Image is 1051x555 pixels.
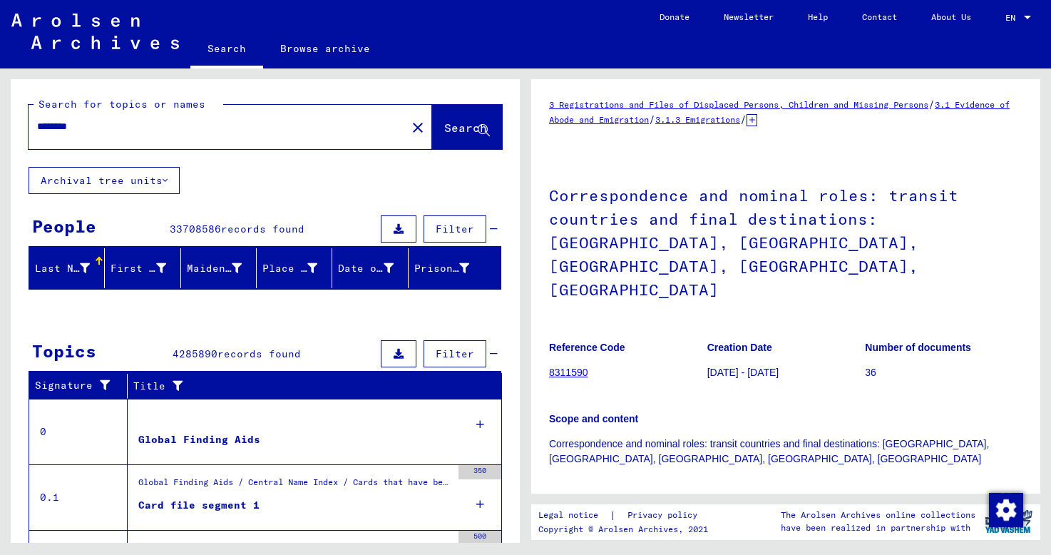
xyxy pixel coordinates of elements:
[262,257,335,280] div: Place of Birth
[538,508,610,523] a: Legal notice
[458,465,501,479] div: 350
[409,248,501,288] mat-header-cell: Prisoner #
[338,257,411,280] div: Date of Birth
[655,114,740,125] a: 3.1.3 Emigrations
[424,215,486,243] button: Filter
[432,105,502,149] button: Search
[138,432,260,447] div: Global Finding Aids
[781,509,975,521] p: The Arolsen Archives online collections
[35,378,116,393] div: Signature
[707,342,772,353] b: Creation Date
[11,14,179,49] img: Arolsen_neg.svg
[1005,13,1021,23] span: EN
[538,523,714,536] p: Copyright © Arolsen Archives, 2021
[781,521,975,534] p: have been realized in partnership with
[549,99,928,110] a: 3 Registrations and Files of Displaced Persons, Children and Missing Persons
[173,347,217,360] span: 4285890
[138,498,260,513] div: Card file segment 1
[170,223,221,235] span: 33708586
[29,464,128,530] td: 0.1
[740,113,747,126] span: /
[338,261,393,276] div: Date of Birth
[39,98,205,111] mat-label: Search for topics or names
[549,367,588,378] a: 8311590
[649,113,655,126] span: /
[111,257,183,280] div: First Name
[221,223,304,235] span: records found
[549,437,1022,467] p: Correspondence and nominal roles: transit countries and final destinations: [GEOGRAPHIC_DATA], [G...
[133,375,488,397] div: Title
[257,248,332,288] mat-header-cell: Place of Birth
[190,31,263,68] a: Search
[409,119,426,136] mat-icon: close
[263,31,387,66] a: Browse archive
[105,248,180,288] mat-header-cell: First Name
[928,98,935,111] span: /
[424,340,486,367] button: Filter
[404,113,432,141] button: Clear
[616,508,714,523] a: Privacy policy
[436,347,474,360] span: Filter
[29,167,180,194] button: Archival tree units
[444,121,487,135] span: Search
[187,261,242,276] div: Maiden Name
[35,261,90,276] div: Last Name
[707,365,865,380] p: [DATE] - [DATE]
[133,379,473,394] div: Title
[138,476,451,496] div: Global Finding Aids / Central Name Index / Cards that have been scanned during first sequential m...
[865,342,971,353] b: Number of documents
[549,342,625,353] b: Reference Code
[111,261,165,276] div: First Name
[217,347,301,360] span: records found
[35,375,130,397] div: Signature
[988,492,1022,526] div: Change consent
[29,399,128,464] td: 0
[865,365,1022,380] p: 36
[181,248,257,288] mat-header-cell: Maiden Name
[414,257,487,280] div: Prisoner #
[538,508,714,523] div: |
[549,163,1022,320] h1: Correspondence and nominal roles: transit countries and final destinations: [GEOGRAPHIC_DATA], [G...
[29,248,105,288] mat-header-cell: Last Name
[32,213,96,239] div: People
[982,504,1035,539] img: yv_logo.png
[414,261,469,276] div: Prisoner #
[35,257,108,280] div: Last Name
[332,248,408,288] mat-header-cell: Date of Birth
[32,338,96,364] div: Topics
[549,413,638,424] b: Scope and content
[187,257,260,280] div: Maiden Name
[458,531,501,545] div: 500
[262,261,317,276] div: Place of Birth
[989,493,1023,527] img: Change consent
[436,223,474,235] span: Filter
